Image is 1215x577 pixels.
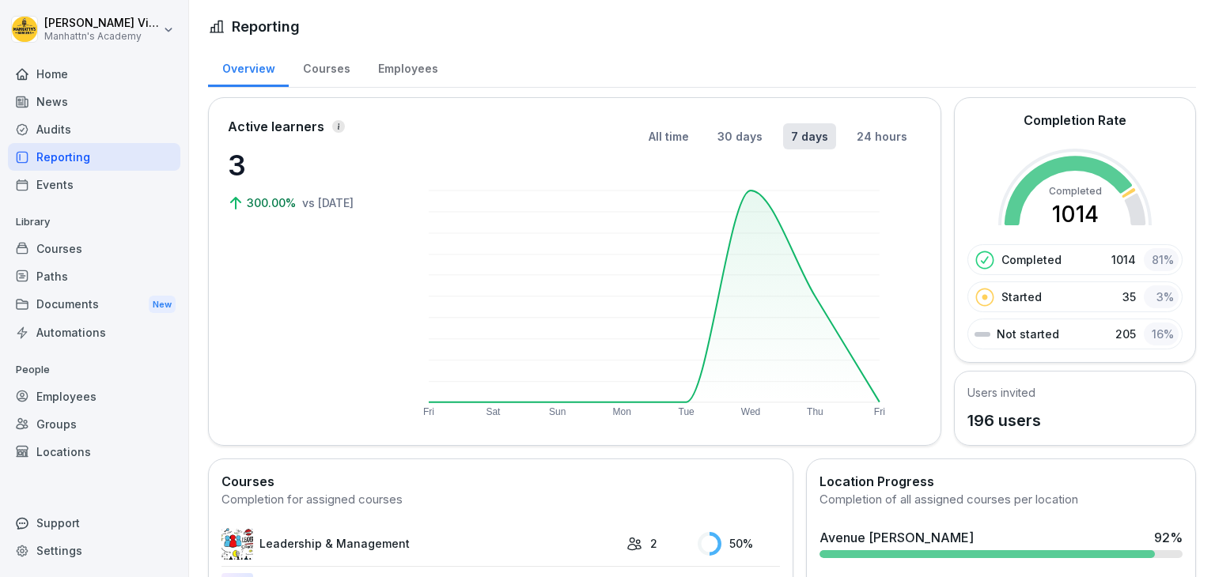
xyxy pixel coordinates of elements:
text: Wed [741,406,760,417]
p: 2 [650,535,657,552]
p: Library [8,209,180,235]
p: vs [DATE] [302,194,354,211]
div: Completion of all assigned courses per location [819,491,1183,509]
img: m5os3g31qv4yrwr27cnhnia0.png [221,528,253,560]
div: Support [8,509,180,537]
div: 81 % [1144,248,1179,271]
h5: Users invited [967,384,1041,401]
a: Courses [8,235,180,262]
p: [PERSON_NAME] Vierse [44,17,160,30]
p: 205 [1115,326,1136,342]
text: Fri [423,406,434,417]
p: People [8,357,180,383]
a: Overview [208,47,289,87]
a: Employees [364,47,452,87]
text: Sat [486,406,502,417]
a: Courses [289,47,364,87]
button: 7 days [783,123,836,149]
text: Fri [875,406,886,417]
a: Groups [8,410,180,438]
a: News [8,88,180,115]
div: Completion for assigned courses [221,491,780,509]
h2: Courses [221,472,780,491]
div: New [149,296,176,314]
p: 196 users [967,409,1041,432]
h1: Reporting [232,16,300,37]
h2: Location Progress [819,472,1183,491]
h2: Completion Rate [1024,111,1126,130]
div: Documents [8,290,180,319]
a: DocumentsNew [8,290,180,319]
a: Home [8,60,180,88]
a: Paths [8,262,180,290]
p: 300.00% [247,194,299,211]
a: Employees [8,383,180,410]
div: Avenue [PERSON_NAME] [819,528,974,547]
p: 3 [228,144,386,187]
div: 3 % [1144,285,1179,308]
p: Not started [997,326,1059,342]
a: Automations [8,319,180,346]
text: Thu [808,406,824,417]
text: Mon [613,406,631,417]
div: 50 % [698,532,780,556]
p: Started [1001,288,1042,305]
a: Audits [8,115,180,143]
button: 24 hours [849,123,915,149]
a: Settings [8,537,180,564]
a: Avenue [PERSON_NAME]92% [813,522,1189,564]
p: 35 [1122,288,1136,305]
a: Locations [8,438,180,466]
text: Tue [679,406,695,417]
p: Completed [1001,251,1062,268]
p: Active learners [228,117,324,136]
p: 1014 [1111,251,1136,268]
div: 92 % [1154,528,1183,547]
a: Events [8,171,180,198]
p: Manhattn's Academy [44,31,160,42]
button: 30 days [710,123,770,149]
text: Sun [549,406,566,417]
a: Reporting [8,143,180,171]
div: 16 % [1144,322,1179,345]
a: Leadership & Management [221,528,619,560]
button: All time [641,123,697,149]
